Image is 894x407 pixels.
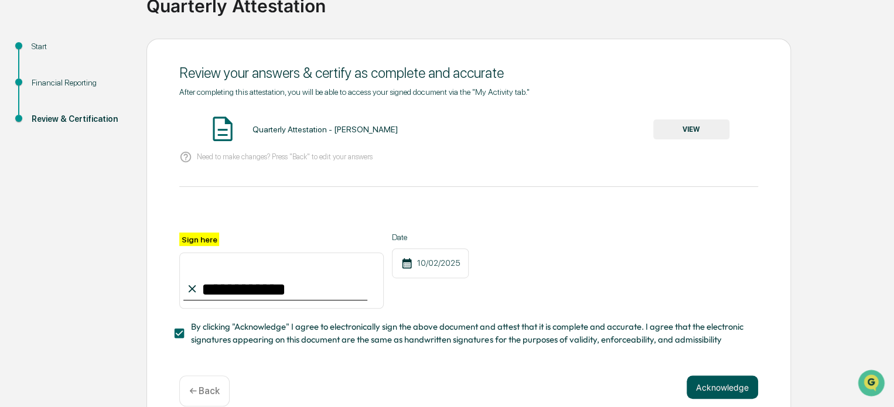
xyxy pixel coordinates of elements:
[179,232,219,246] label: Sign here
[40,101,148,111] div: We're available if you need us!
[208,114,237,143] img: Document Icon
[32,40,128,53] div: Start
[85,149,94,158] div: 🗄️
[80,143,150,164] a: 🗄️Attestations
[83,198,142,207] a: Powered byPylon
[857,368,888,400] iframe: Open customer support
[117,199,142,207] span: Pylon
[7,165,79,186] a: 🔎Data Lookup
[12,171,21,180] div: 🔎
[199,93,213,107] button: Start new chat
[252,125,397,134] div: Quarterly Attestation - [PERSON_NAME]
[7,143,80,164] a: 🖐️Preclearance
[191,320,749,347] span: By clicking "Acknowledge" I agree to electronically sign the above document and attest that it is...
[32,113,128,125] div: Review & Certification
[12,90,33,111] img: 1746055101610-c473b297-6a78-478c-a979-82029cc54cd1
[97,148,145,159] span: Attestations
[392,248,469,278] div: 10/02/2025
[40,90,192,101] div: Start new chat
[179,64,758,81] div: Review your answers & certify as complete and accurate
[32,77,128,89] div: Financial Reporting
[189,385,220,396] p: ← Back
[392,232,469,242] label: Date
[12,149,21,158] div: 🖐️
[179,87,530,97] span: After completing this attestation, you will be able to access your signed document via the "My Ac...
[23,148,76,159] span: Preclearance
[197,152,373,161] p: Need to make changes? Press "Back" to edit your answers
[12,25,213,43] p: How can we help?
[23,170,74,182] span: Data Lookup
[653,119,729,139] button: VIEW
[687,375,758,399] button: Acknowledge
